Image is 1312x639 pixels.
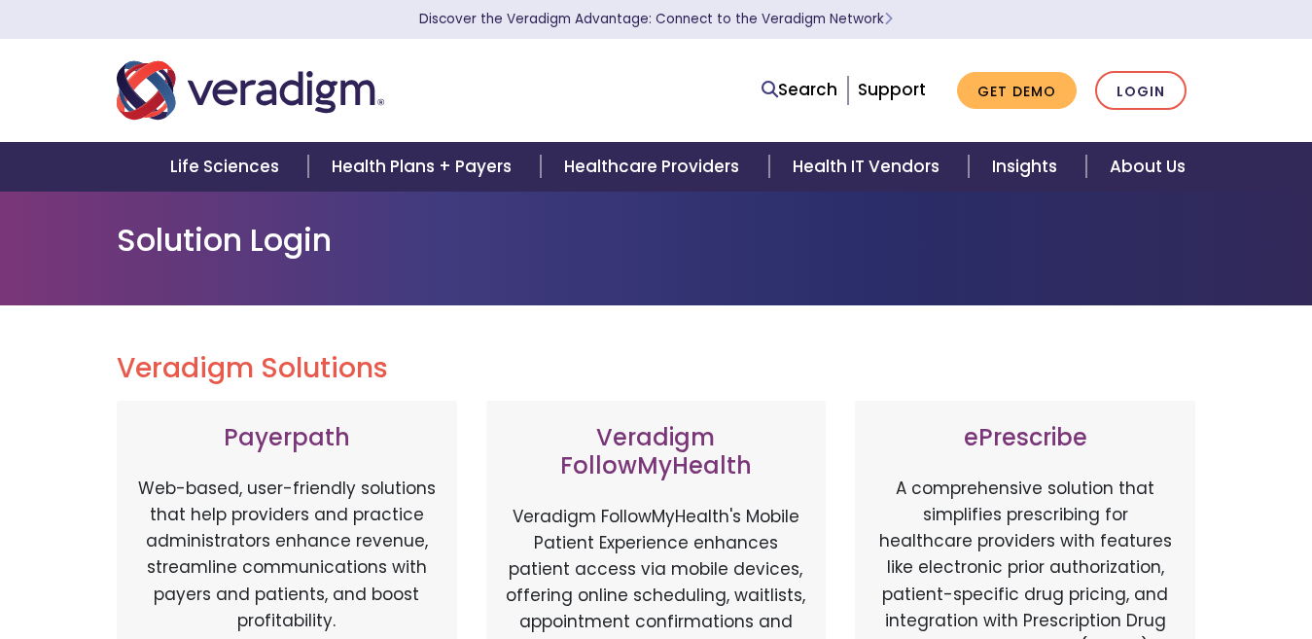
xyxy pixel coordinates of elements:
[541,142,768,192] a: Healthcare Providers
[419,10,893,28] a: Discover the Veradigm Advantage: Connect to the Veradigm NetworkLearn More
[884,10,893,28] span: Learn More
[506,424,807,480] h3: Veradigm FollowMyHealth
[117,352,1196,385] h2: Veradigm Solutions
[957,72,1077,110] a: Get Demo
[874,424,1176,452] h3: ePrescribe
[1095,71,1187,111] a: Login
[117,222,1196,259] h1: Solution Login
[117,58,384,123] img: Veradigm logo
[147,142,308,192] a: Life Sciences
[308,142,541,192] a: Health Plans + Payers
[762,77,837,103] a: Search
[858,78,926,101] a: Support
[769,142,969,192] a: Health IT Vendors
[969,142,1086,192] a: Insights
[136,424,438,452] h3: Payerpath
[1086,142,1209,192] a: About Us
